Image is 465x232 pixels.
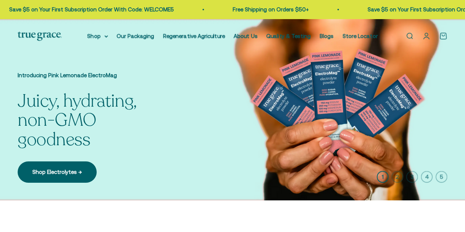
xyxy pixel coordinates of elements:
[9,5,174,14] p: Save $5 on Your First Subscription Order With Code: WELCOME5
[117,33,154,39] a: Our Packaging
[267,33,311,39] a: Quality & Testing
[163,33,225,39] a: Regenerative Agriculture
[87,32,108,40] summary: Shop
[234,33,258,39] a: About Us
[343,33,378,39] a: Store Locator
[233,6,309,13] a: Free Shipping on Orders $50+
[421,171,433,183] button: 4
[18,71,165,80] p: Introducing Pink Lemonade ElectroMag
[406,171,418,183] button: 3
[436,171,447,183] button: 5
[18,161,97,183] a: Shop Electrolytes →
[391,171,403,183] button: 2
[377,171,389,183] button: 1
[320,33,334,39] a: Blogs
[18,89,137,152] split-lines: Juicy, hydrating, non-GMO goodness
